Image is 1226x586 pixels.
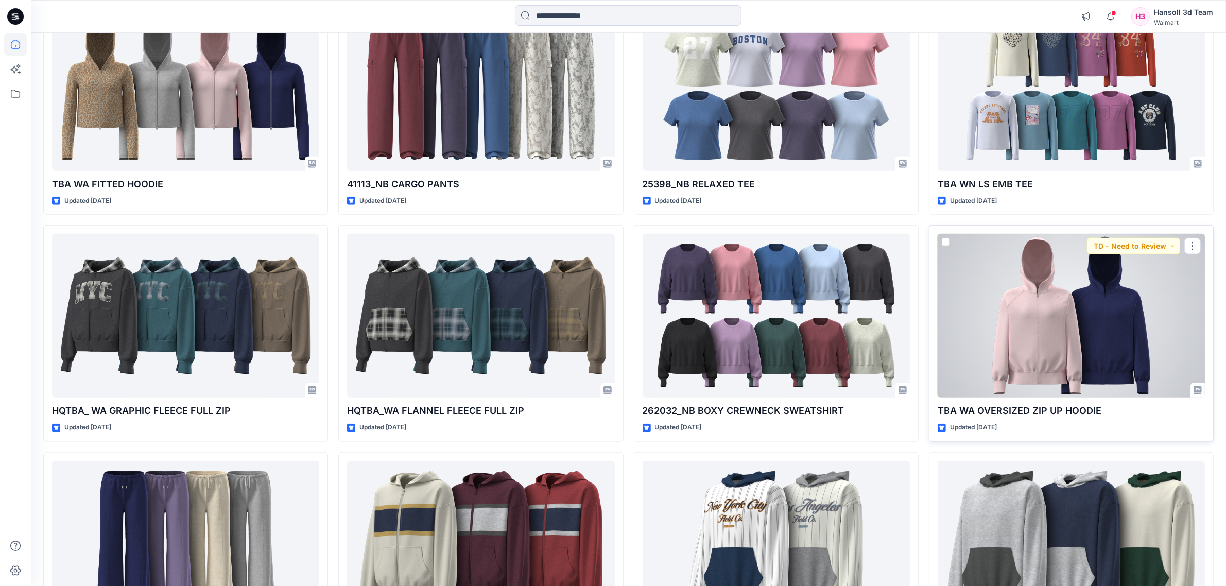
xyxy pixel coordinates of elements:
[347,234,614,398] a: HQTBA_WA FLANNEL FLEECE FULL ZIP
[52,404,319,418] p: HQTBA_ WA GRAPHIC FLEECE FULL ZIP
[1154,6,1213,19] div: Hansoll 3d Team
[950,196,997,206] p: Updated [DATE]
[64,422,111,433] p: Updated [DATE]
[64,196,111,206] p: Updated [DATE]
[938,7,1205,171] a: TBA WN LS EMB TEE
[643,177,910,192] p: 25398_NB RELAXED TEE
[643,7,910,171] a: 25398_NB RELAXED TEE
[938,234,1205,398] a: TBA WA OVERSIZED ZIP UP HOODIE
[655,422,702,433] p: Updated [DATE]
[655,196,702,206] p: Updated [DATE]
[950,422,997,433] p: Updated [DATE]
[52,177,319,192] p: TBA WA FITTED HOODIE
[52,234,319,398] a: HQTBA_ WA GRAPHIC FLEECE FULL ZIP
[1154,19,1213,26] div: Walmart
[347,177,614,192] p: 41113_NB CARGO PANTS
[347,7,614,171] a: 41113_NB CARGO PANTS
[52,7,319,171] a: TBA WA FITTED HOODIE
[643,234,910,398] a: 262032_NB BOXY CREWNECK SWEATSHIRT
[643,404,910,418] p: 262032_NB BOXY CREWNECK SWEATSHIRT
[1131,7,1150,26] div: H3
[938,177,1205,192] p: TBA WN LS EMB TEE
[938,404,1205,418] p: TBA WA OVERSIZED ZIP UP HOODIE
[359,422,406,433] p: Updated [DATE]
[347,404,614,418] p: HQTBA_WA FLANNEL FLEECE FULL ZIP
[359,196,406,206] p: Updated [DATE]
